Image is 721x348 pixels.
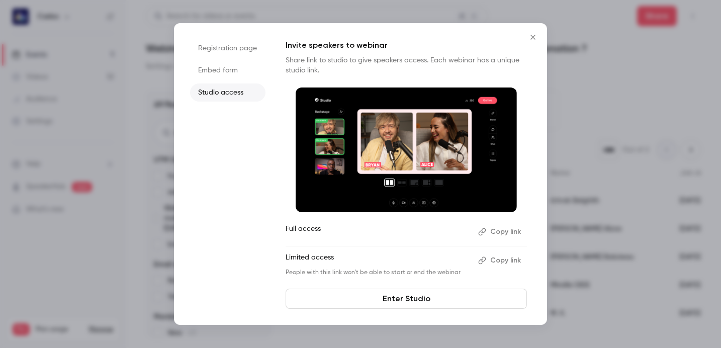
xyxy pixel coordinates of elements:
p: Full access [286,224,470,240]
button: Copy link [474,224,527,240]
p: People with this link won't be able to start or end the webinar [286,269,470,277]
a: Enter Studio [286,289,527,309]
li: Embed form [190,61,265,79]
p: Invite speakers to webinar [286,39,527,51]
button: Copy link [474,252,527,269]
img: Invite speakers to webinar [296,88,517,212]
p: Share link to studio to give speakers access. Each webinar has a unique studio link. [286,55,527,75]
li: Studio access [190,83,265,102]
button: Close [523,27,543,47]
li: Registration page [190,39,265,57]
p: Limited access [286,252,470,269]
